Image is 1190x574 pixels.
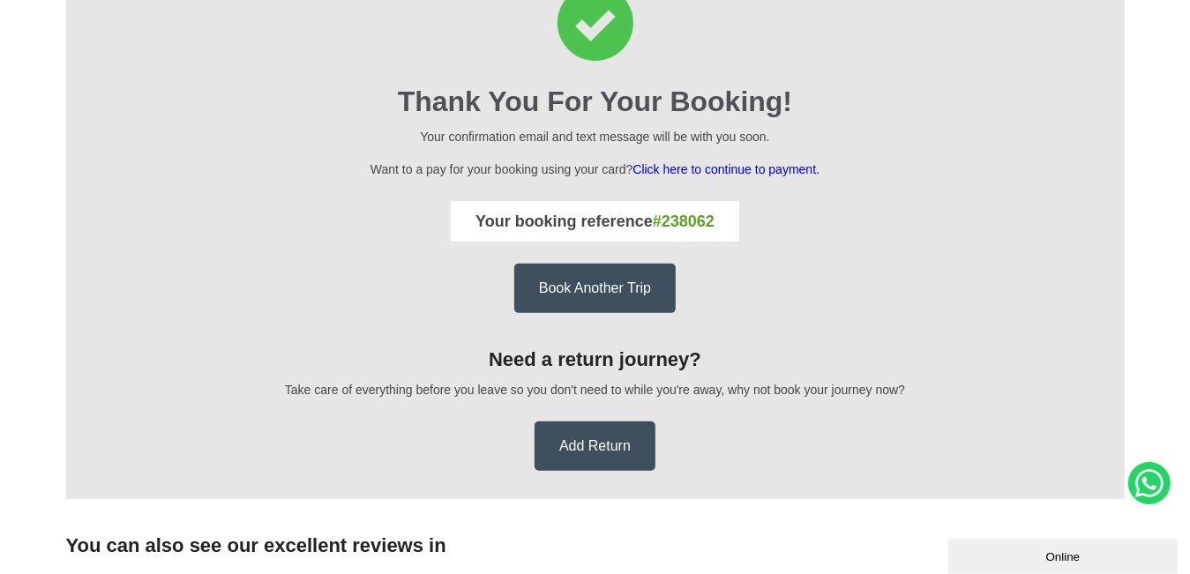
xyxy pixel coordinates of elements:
p: Take care of everything before you leave so you don't need to while you're away, why not book you... [91,380,1100,399]
a: Add Return [535,421,655,471]
a: Click here to continue to payment. [632,162,820,176]
h2: Thank You for your booking! [91,86,1100,118]
a: Book Another Trip [514,264,676,313]
span: #238062 [653,212,715,230]
iframe: chat widget [948,535,1181,574]
p: Your confirmation email and text message will be with you soon. [91,127,1100,146]
strong: Your booking reference [475,212,715,230]
h3: Need a return journey? [91,348,1100,371]
p: Want to a pay for your booking using your card? [91,160,1100,179]
h3: You can also see our excellent reviews in [66,534,1125,557]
